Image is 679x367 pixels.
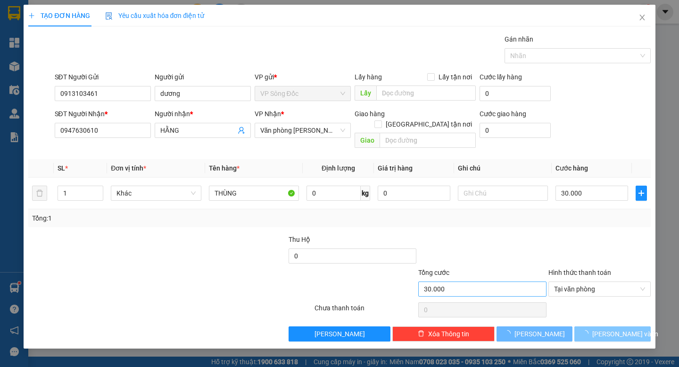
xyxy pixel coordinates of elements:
[382,119,476,129] span: [GEOGRAPHIC_DATA] tận nơi
[55,109,151,119] div: SĐT Người Nhận
[314,303,418,319] div: Chưa thanh toán
[4,21,180,33] li: 85 [PERSON_NAME]
[355,85,376,101] span: Lấy
[380,133,476,148] input: Dọc đường
[155,109,251,119] div: Người nhận
[376,85,476,101] input: Dọc đường
[4,33,180,44] li: 02839.63.63.63
[514,329,565,339] span: [PERSON_NAME]
[260,86,345,101] span: VP Sông Đốc
[361,186,370,201] span: kg
[418,269,449,276] span: Tổng cước
[504,330,514,337] span: loading
[355,73,382,81] span: Lấy hàng
[28,12,90,19] span: TẠO ĐƠN HÀNG
[105,12,205,19] span: Yêu cầu xuất hóa đơn điện tử
[260,123,345,137] span: Văn phòng Hồ Chí Minh
[255,72,351,82] div: VP gửi
[378,164,413,172] span: Giá trị hàng
[435,72,476,82] span: Lấy tận nơi
[54,34,62,42] span: phone
[497,326,572,341] button: [PERSON_NAME]
[315,329,365,339] span: [PERSON_NAME]
[480,86,551,101] input: Cước lấy hàng
[582,330,592,337] span: loading
[355,133,380,148] span: Giao
[58,164,65,172] span: SL
[480,110,526,118] label: Cước giao hàng
[454,159,552,178] th: Ghi chú
[636,189,646,197] span: plus
[32,213,263,223] div: Tổng: 1
[289,326,391,341] button: [PERSON_NAME]
[505,35,533,43] label: Gán nhãn
[428,329,469,339] span: Xóa Thông tin
[54,6,133,18] b: [PERSON_NAME]
[116,186,195,200] span: Khác
[392,326,495,341] button: deleteXóa Thông tin
[105,12,113,20] img: icon
[636,186,647,201] button: plus
[32,186,47,201] button: delete
[548,269,611,276] label: Hình thức thanh toán
[458,186,548,201] input: Ghi Chú
[111,164,146,172] span: Đơn vị tính
[378,186,450,201] input: 0
[54,23,62,30] span: environment
[480,123,551,138] input: Cước giao hàng
[554,282,645,296] span: Tại văn phòng
[209,164,240,172] span: Tên hàng
[418,330,424,338] span: delete
[28,12,35,19] span: plus
[629,5,655,31] button: Close
[574,326,650,341] button: [PERSON_NAME] và In
[289,236,310,243] span: Thu Hộ
[155,72,251,82] div: Người gửi
[638,14,646,21] span: close
[480,73,522,81] label: Cước lấy hàng
[355,110,385,118] span: Giao hàng
[209,186,299,201] input: VD: Bàn, Ghế
[322,164,355,172] span: Định lượng
[55,72,151,82] div: SĐT Người Gửi
[255,110,281,118] span: VP Nhận
[555,164,588,172] span: Cước hàng
[238,127,245,134] span: user-add
[592,329,658,339] span: [PERSON_NAME] và In
[4,59,113,75] b: GỬI : VP Sông Đốc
